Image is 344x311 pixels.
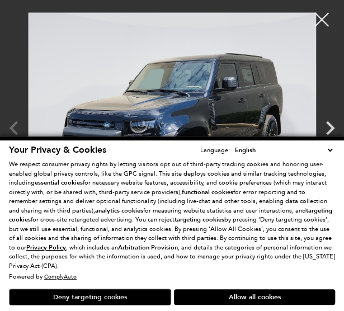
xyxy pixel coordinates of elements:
[26,243,66,252] u: Privacy Policy
[9,160,335,271] p: We respect consumer privacy rights by letting visitors opt out of third-party tracking cookies an...
[9,289,171,305] button: Deny targeting cookies
[316,109,344,148] div: Next
[232,145,335,155] select: Language Select
[9,144,106,156] span: Your Privacy & Cookies
[118,243,178,252] strong: Arbitration Provision
[9,274,77,280] div: Powered by
[28,8,316,233] img: New 2025 Santorini Black Land Rover V8 image 1
[9,206,332,224] strong: targeting cookies
[44,273,77,280] a: ComplyAuto
[95,206,143,215] strong: analytics cookies
[200,147,230,153] div: Language:
[174,289,335,305] button: Allow all cookies
[182,188,233,196] strong: functional cookies
[175,215,224,224] strong: targeting cookies
[35,178,83,187] strong: essential cookies
[26,244,66,251] a: Privacy Policy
